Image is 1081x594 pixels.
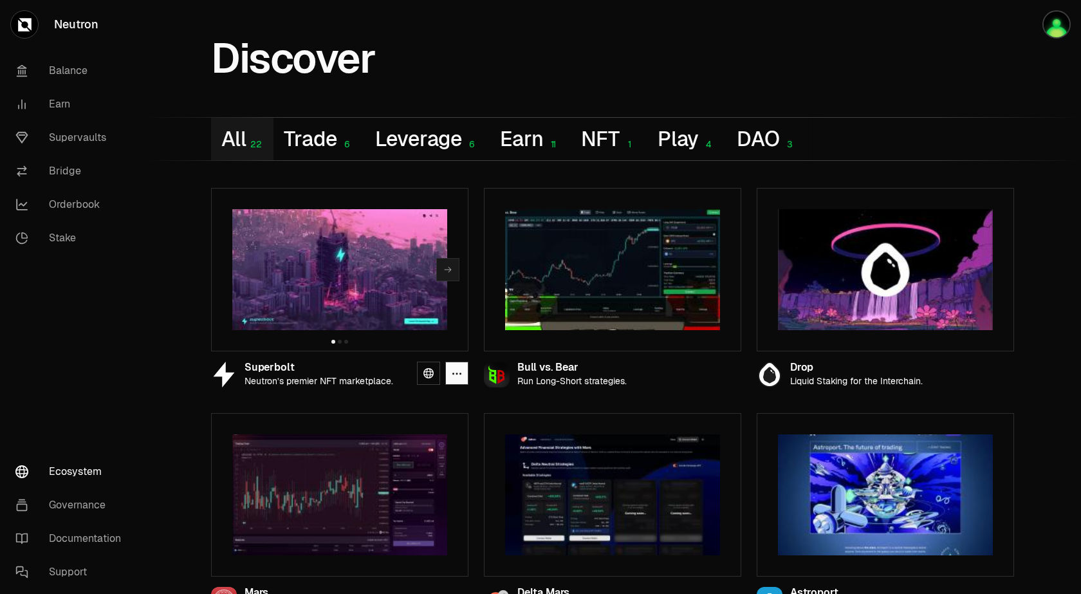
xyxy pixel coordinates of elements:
[543,139,560,150] div: 11
[699,139,716,150] div: 4
[365,118,490,160] button: Leverage
[647,118,726,160] button: Play
[211,118,273,160] button: All
[726,118,807,160] button: DAO
[5,188,139,221] a: Orderbook
[211,41,375,76] h1: Discover
[232,434,447,555] img: Mars preview image
[5,54,139,88] a: Balance
[245,362,393,373] div: Superbolt
[1042,10,1071,39] img: LeapAi
[273,118,364,160] button: Trade
[245,376,393,387] p: Neutron’s premier NFT marketplace.
[5,488,139,522] a: Governance
[490,118,571,160] button: Earn
[778,434,993,555] img: Astroport preview image
[462,139,479,150] div: 6
[337,139,355,150] div: 6
[5,154,139,188] a: Bridge
[232,209,447,330] img: Superbolt preview image
[790,376,923,387] p: Liquid Staking for the Interchain.
[571,118,647,160] button: NFT
[505,434,720,555] img: Delta Mars preview image
[5,522,139,555] a: Documentation
[790,362,923,373] div: Drop
[5,88,139,121] a: Earn
[517,362,627,373] div: Bull vs. Bear
[505,209,720,330] img: Bull vs. Bear preview image
[780,139,797,150] div: 3
[5,455,139,488] a: Ecosystem
[5,221,139,255] a: Stake
[778,209,993,330] img: Drop preview image
[5,555,139,589] a: Support
[620,139,637,150] div: 1
[5,121,139,154] a: Supervaults
[246,139,263,150] div: 22
[517,376,627,387] p: Run Long-Short strategies.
